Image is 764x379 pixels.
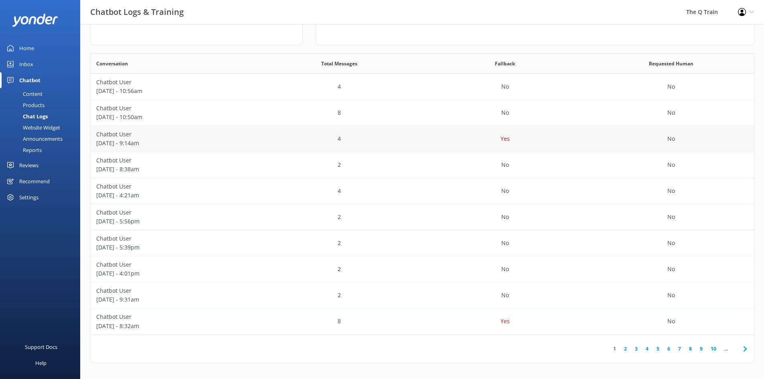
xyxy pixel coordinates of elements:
[96,182,250,191] p: Chatbot User
[5,133,63,144] div: Announcements
[90,126,754,152] div: row
[495,60,515,67] span: Fallback
[642,345,653,353] a: 4
[96,191,250,200] p: [DATE] - 4:21am
[685,345,696,353] a: 8
[696,345,707,353] a: 9
[96,60,128,67] span: Conversation
[501,239,509,247] p: No
[667,134,675,143] p: No
[667,291,675,300] p: No
[96,139,250,148] p: [DATE] - 9:14am
[667,108,675,117] p: No
[338,213,341,221] p: 2
[25,339,57,355] div: Support Docs
[667,82,675,91] p: No
[620,345,631,353] a: 2
[19,157,39,173] div: Reviews
[5,122,60,133] div: Website Widget
[501,186,509,195] p: No
[96,295,250,304] p: [DATE] - 9:31am
[5,88,43,99] div: Content
[90,282,754,308] div: row
[501,134,510,143] p: Yes
[501,265,509,274] p: No
[90,74,754,100] div: row
[90,178,754,204] div: row
[19,40,34,56] div: Home
[501,108,509,117] p: No
[663,345,674,353] a: 6
[501,213,509,221] p: No
[338,108,341,117] p: 8
[667,265,675,274] p: No
[90,204,754,230] div: row
[338,265,341,274] p: 2
[338,239,341,247] p: 2
[96,286,250,295] p: Chatbot User
[5,144,42,156] div: Reports
[96,113,250,122] p: [DATE] - 10:50am
[5,99,45,111] div: Products
[96,208,250,217] p: Chatbot User
[338,186,341,195] p: 4
[90,74,754,334] div: grid
[649,60,693,67] span: Requested Human
[720,345,732,353] span: ...
[5,111,80,122] a: Chat Logs
[501,291,509,300] p: No
[674,345,685,353] a: 7
[501,317,510,326] p: Yes
[19,189,39,205] div: Settings
[338,291,341,300] p: 2
[90,308,754,334] div: row
[321,60,357,67] span: Total Messages
[667,160,675,169] p: No
[90,230,754,256] div: row
[501,160,509,169] p: No
[12,14,58,27] img: yonder-white-logo.png
[35,355,47,371] div: Help
[5,99,80,111] a: Products
[96,234,250,243] p: Chatbot User
[653,345,663,353] a: 5
[96,243,250,252] p: [DATE] - 5:39pm
[5,88,80,99] a: Content
[90,6,184,18] h3: Chatbot Logs & Training
[5,133,80,144] a: Announcements
[96,165,250,174] p: [DATE] - 8:38am
[667,186,675,195] p: No
[5,122,80,133] a: Website Widget
[96,78,250,87] p: Chatbot User
[90,100,754,126] div: row
[96,87,250,95] p: [DATE] - 10:56am
[5,111,48,122] div: Chat Logs
[96,217,250,226] p: [DATE] - 5:56pm
[501,82,509,91] p: No
[96,130,250,139] p: Chatbot User
[338,134,341,143] p: 4
[96,156,250,165] p: Chatbot User
[667,213,675,221] p: No
[96,104,250,113] p: Chatbot User
[19,72,41,88] div: Chatbot
[5,144,80,156] a: Reports
[19,173,50,189] div: Recommend
[19,56,33,72] div: Inbox
[96,269,250,278] p: [DATE] - 4:01pm
[338,82,341,91] p: 4
[90,152,754,178] div: row
[90,256,754,282] div: row
[96,322,250,330] p: [DATE] - 8:32am
[96,312,250,321] p: Chatbot User
[707,345,720,353] a: 10
[631,345,642,353] a: 3
[667,239,675,247] p: No
[338,160,341,169] p: 2
[667,317,675,326] p: No
[338,317,341,326] p: 8
[609,345,620,353] a: 1
[96,260,250,269] p: Chatbot User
